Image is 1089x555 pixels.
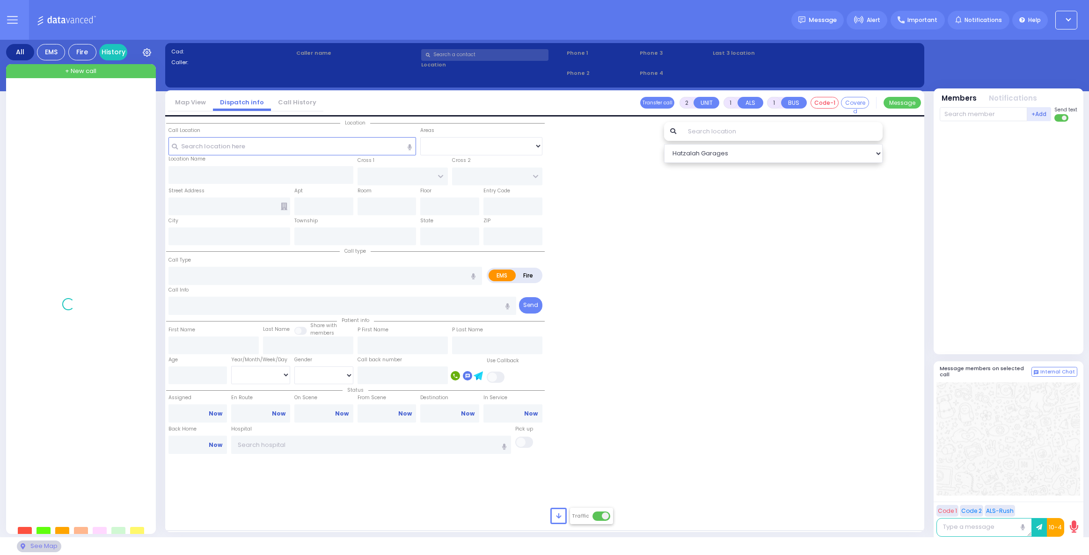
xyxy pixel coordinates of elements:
label: Last Name [263,326,290,333]
button: Internal Chat [1031,367,1077,377]
label: Apt [294,187,303,195]
label: Caller: [171,58,293,66]
label: Township [294,217,318,225]
button: Code 1 [936,505,958,517]
label: Gender [294,356,312,364]
input: Search hospital [231,436,511,453]
button: Send [519,297,542,314]
div: All [6,44,34,60]
div: Fire [68,44,96,60]
label: Age [168,356,178,364]
button: Covered [841,97,869,109]
label: Entry Code [483,187,510,195]
div: Year/Month/Week/Day [231,356,290,364]
label: In Service [483,394,542,402]
label: Destination [420,394,479,402]
span: Patient info [337,317,374,324]
button: Notifications [989,93,1037,104]
img: message.svg [798,16,805,23]
label: Hospital [231,425,252,433]
a: Now [272,409,285,418]
label: Fire [515,270,541,281]
input: Search member [940,107,1027,121]
span: Other building occupants [281,203,287,210]
button: Message [884,97,921,109]
a: Map View [168,98,213,107]
label: Cross 2 [452,157,471,164]
button: Members [942,93,977,104]
span: Phone 3 [640,49,709,57]
button: Code 2 [960,505,983,517]
input: Search location [682,122,883,141]
a: Call History [271,98,323,107]
button: ALS [738,97,763,109]
img: comment-alt.png [1034,370,1038,375]
label: Call Location [168,127,200,134]
label: Cad: [171,48,293,56]
span: Location [340,119,370,126]
input: Search location here [168,137,417,155]
a: Now [335,409,349,418]
button: Transfer call [640,97,674,109]
span: Message [809,15,837,25]
label: State [420,217,433,225]
div: EMS [37,44,65,60]
span: Send text [1054,106,1077,113]
label: On Scene [294,394,353,402]
div: See map [17,540,61,552]
button: +Add [1027,107,1052,121]
span: + New call [65,66,96,76]
a: Now [524,409,538,418]
label: Call Info [168,286,189,294]
label: ZIP [483,217,490,225]
label: Location [421,61,564,69]
span: Alert [867,16,880,24]
span: Status [343,387,368,394]
label: Location Name [168,155,205,163]
button: ALS-Rush [985,505,1015,517]
a: Now [209,441,222,449]
label: P First Name [358,326,388,334]
label: Call Type [168,256,191,264]
span: Help [1028,16,1041,24]
label: En Route [231,394,290,402]
label: Use Callback [487,357,519,365]
input: Search a contact [421,49,548,61]
label: Turn off text [1054,113,1069,123]
span: members [310,329,334,336]
label: Back Home [168,425,227,433]
label: Floor [420,187,431,195]
label: From Scene [358,394,417,402]
span: Phone 1 [567,49,636,57]
span: Call type [340,248,371,255]
label: First Name [168,326,195,334]
img: Logo [37,14,99,26]
button: 10-4 [1047,518,1064,537]
label: Call back number [358,356,402,364]
a: Dispatch info [213,98,271,107]
small: Share with [310,322,337,329]
span: Internal Chat [1040,369,1075,375]
label: Traffic [572,512,589,519]
button: UNIT [694,97,719,109]
label: City [168,217,178,225]
label: Caller name [296,49,418,57]
button: BUS [781,97,807,109]
label: Pick up [515,425,533,433]
a: Now [209,409,222,418]
label: EMS [489,270,516,281]
label: Street Address [168,187,205,195]
label: Room [358,187,372,195]
span: Notifications [965,16,1002,24]
a: History [99,44,127,60]
label: Assigned [168,394,227,402]
label: Last 3 location [713,49,815,57]
h5: Message members on selected call [940,365,1031,378]
span: Important [907,16,937,24]
label: P Last Name [452,326,483,334]
a: Now [398,409,412,418]
button: Code-1 [811,97,839,109]
span: Phone 4 [640,69,709,77]
span: Phone 2 [567,69,636,77]
label: Areas [420,127,434,134]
